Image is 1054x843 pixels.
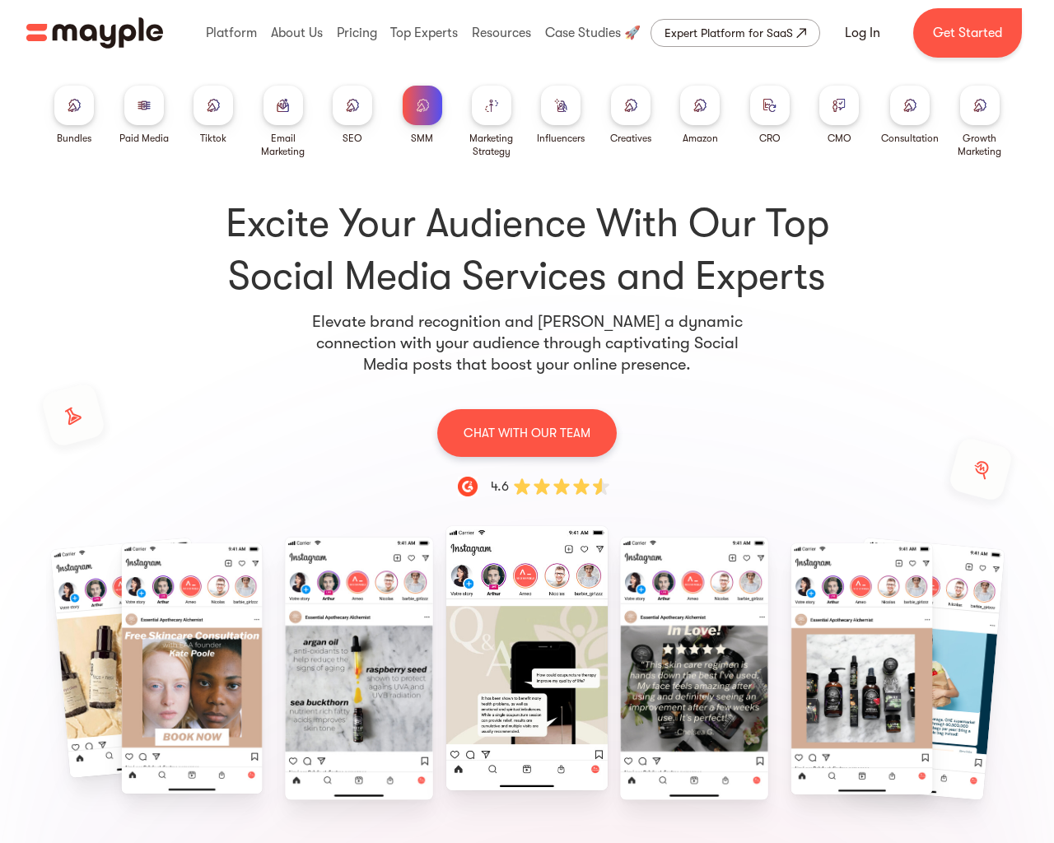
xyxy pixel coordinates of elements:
div: Marketing Strategy [464,132,520,158]
a: Consultation [881,86,939,145]
div: 10 / 11 [121,543,262,794]
div: 4.6 [491,477,509,496]
div: Tiktok [200,132,226,145]
div: Email Marketing [254,132,310,158]
a: Amazon [680,86,720,145]
a: Paid Media [119,86,169,145]
div: 2 / 11 [624,543,765,794]
a: CMO [819,86,859,145]
div: Amazon [683,132,718,145]
a: Influencers [537,86,585,145]
div: Paid Media [119,132,169,145]
div: Influencers [537,132,585,145]
div: SMM [411,132,433,145]
a: Get Started [913,8,1022,58]
div: 11 / 11 [289,543,430,794]
h1: Excite Your Audience With Our Top Social Media Services and Experts [46,198,1008,303]
a: CRO [750,86,790,145]
a: Log In [825,13,900,53]
div: Creatives [610,132,651,145]
div: CRO [759,132,781,145]
div: 1 / 11 [456,543,597,773]
a: SEO [333,86,372,145]
a: Expert Platform for SaaS [651,19,820,47]
img: Mayple logo [26,17,163,49]
div: SEO [343,132,362,145]
a: CHAT WITH OUR TEAM [437,408,617,457]
a: Creatives [610,86,651,145]
div: Consultation [881,132,939,145]
p: CHAT WITH OUR TEAM [464,422,590,444]
div: Expert Platform for SaaS [665,23,793,43]
a: Marketing Strategy [464,86,520,158]
a: Email Marketing [254,86,310,158]
a: Growth Marketing [952,86,1008,158]
div: Growth Marketing [952,132,1008,158]
div: CMO [828,132,851,145]
div: Bundles [57,132,91,145]
p: Elevate brand recognition and [PERSON_NAME] a dynamic connection with your audience through capti... [310,311,744,375]
div: 3 / 11 [791,543,932,794]
a: Tiktok [194,86,233,145]
a: SMM [403,86,442,145]
a: Bundles [54,86,94,145]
